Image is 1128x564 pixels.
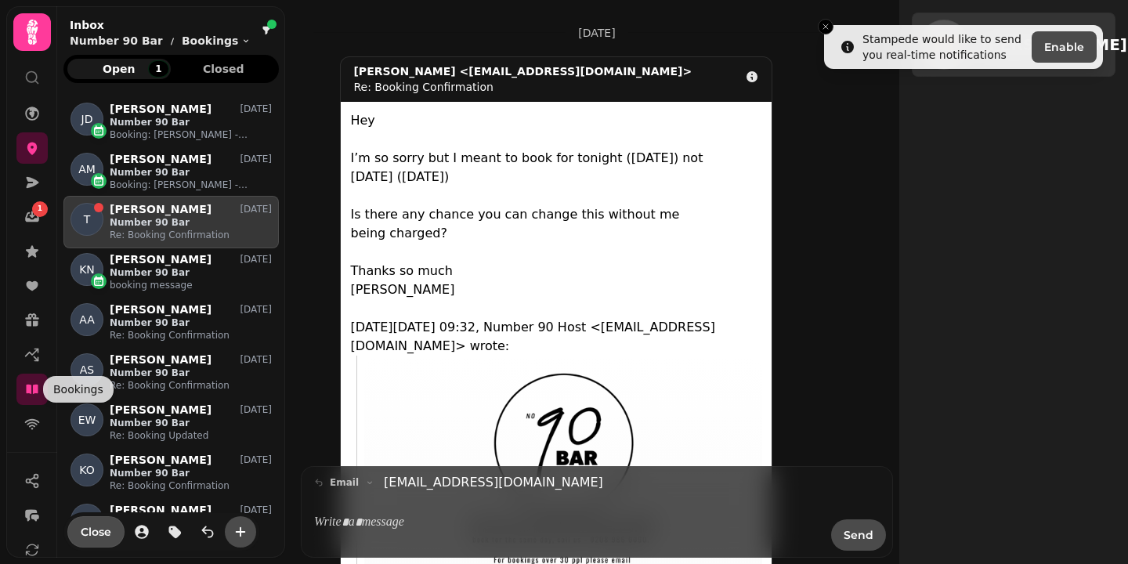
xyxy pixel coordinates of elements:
div: Hey [350,111,762,130]
a: [EMAIL_ADDRESS][DOMAIN_NAME] [350,320,714,353]
button: create-convo [225,516,256,548]
button: Close [67,516,125,548]
div: 1 [148,60,168,78]
span: 1 [38,204,42,215]
p: Number 90 Bar [110,166,272,179]
p: [DATE] [240,153,272,165]
p: [PERSON_NAME] [110,203,211,216]
button: detail [739,63,765,90]
span: AS [80,362,94,378]
p: [DATE] [240,103,272,115]
p: booking message [110,279,272,291]
p: Number 90 Bar [110,316,272,329]
p: [DATE] [240,504,272,516]
div: [PERSON_NAME] [350,280,762,299]
p: Number 90 Bar [110,367,272,379]
button: Close toast [818,19,833,34]
p: [DATE] [240,454,272,466]
p: [DATE] [578,25,615,41]
button: is-read [192,516,223,548]
span: Send [844,530,873,540]
p: Booking: [PERSON_NAME] - [DATE] 2:30 PM [110,179,272,191]
button: filter [257,21,276,40]
span: T [84,211,91,227]
p: [PERSON_NAME] [110,504,211,517]
p: Re: Booking Confirmation [110,229,272,241]
p: Number 90 Bar [110,266,272,279]
span: AM [78,161,96,177]
div: [DATE][DATE] 09:32, Number 90 Host < > wrote: [350,318,762,356]
p: Number 90 Bar [110,116,272,128]
p: Re: Booking Confirmation [110,479,272,492]
span: Closed [185,63,263,74]
p: [PERSON_NAME] [110,303,211,316]
nav: breadcrumb [70,33,251,49]
p: [PERSON_NAME] [110,103,211,116]
p: Number 90 Bar [110,417,272,429]
span: AA [79,312,95,327]
span: KO [79,462,94,478]
div: Bookings [43,376,114,403]
p: Re: Booking Confirmation [110,329,272,342]
span: EW [78,412,96,428]
p: Re: Booking Updated [110,429,272,442]
p: Number 90 Bar [110,216,272,229]
button: email [308,473,381,492]
p: [DATE] [240,253,272,266]
div: grid [63,96,279,551]
button: Enable [1032,31,1097,63]
p: [PERSON_NAME] [110,403,211,417]
button: tag-thread [159,516,190,548]
p: Re: Booking Confirmation [110,379,272,392]
div: I’m so sorry but I meant to book for tonight ([DATE]) not [DATE] ([DATE]) [350,149,762,186]
p: Booking: [PERSON_NAME] - [DATE] 5:30 PM [110,128,272,141]
span: Close [81,526,111,537]
p: [PERSON_NAME] [110,353,211,367]
button: Bookings [182,33,251,49]
div: Re: Booking Confirmation [353,79,692,95]
div: Is there any chance you can change this without me being charged? [350,205,762,243]
p: [DATE] [240,353,272,366]
button: Send [831,519,886,551]
button: Closed [172,59,276,79]
p: [DATE] [240,303,272,316]
p: [PERSON_NAME] [110,153,211,166]
a: 1 [16,201,48,233]
h2: Inbox [70,17,251,33]
span: Open [80,63,158,74]
button: Open1 [67,59,171,79]
p: [PERSON_NAME] [110,253,211,266]
p: Number 90 Bar [70,33,163,49]
p: [DATE] [240,403,272,416]
div: Stampede would like to send you real-time notifications [862,31,1025,63]
p: [DATE] [240,203,272,215]
span: KN [79,262,95,277]
div: [PERSON_NAME] <[EMAIL_ADDRESS][DOMAIN_NAME]> [353,63,692,79]
span: JD [81,111,93,127]
p: [PERSON_NAME] [110,454,211,467]
div: Thanks so much [350,262,762,280]
p: Number 90 Bar [110,467,272,479]
a: [EMAIL_ADDRESS][DOMAIN_NAME] [384,473,603,492]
